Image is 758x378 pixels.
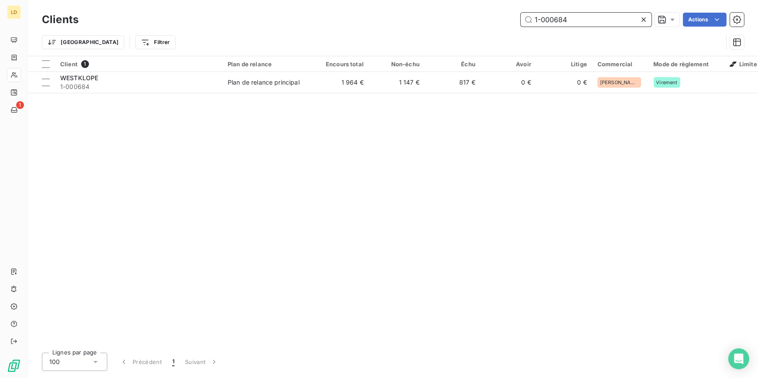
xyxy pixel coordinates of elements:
[600,80,638,85] span: [PERSON_NAME]
[180,353,224,371] button: Suivant
[486,61,531,68] div: Avoir
[167,353,180,371] button: 1
[542,61,587,68] div: Litige
[654,61,720,68] div: Mode de règlement
[313,72,369,93] td: 1 964 €
[60,61,78,68] span: Client
[60,74,98,82] span: WESTKLOPE
[656,80,678,85] span: Virement
[135,35,175,49] button: Filtrer
[49,358,60,366] span: 100
[42,12,79,27] h3: Clients
[425,72,481,93] td: 817 €
[60,82,217,91] span: 1-000684
[683,13,727,27] button: Actions
[172,358,174,366] span: 1
[369,72,425,93] td: 1 147 €
[228,78,300,87] div: Plan de relance principal
[598,61,643,68] div: Commercial
[430,61,475,68] div: Échu
[228,61,308,68] div: Plan de relance
[114,353,167,371] button: Précédent
[318,61,364,68] div: Encours total
[536,72,592,93] td: 0 €
[521,13,652,27] input: Rechercher
[42,35,124,49] button: [GEOGRAPHIC_DATA]
[374,61,420,68] div: Non-échu
[81,60,89,68] span: 1
[7,5,21,19] div: LD
[481,72,536,93] td: 0 €
[728,348,749,369] div: Open Intercom Messenger
[7,359,21,373] img: Logo LeanPay
[16,101,24,109] span: 1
